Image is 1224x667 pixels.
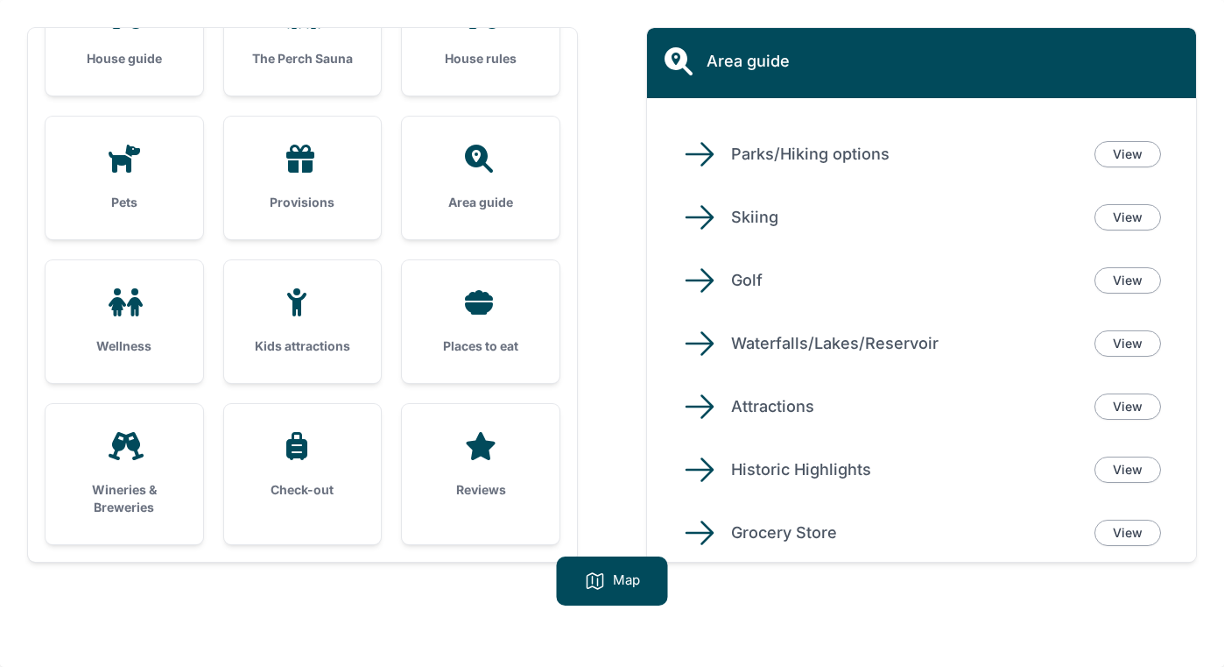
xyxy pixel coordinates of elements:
h3: Check-out [252,481,354,499]
p: Grocery Store [731,521,1080,545]
a: Reviews [402,404,559,527]
a: View [1094,520,1161,546]
h3: Area guide [430,194,531,211]
h3: Reviews [430,481,531,499]
a: Area guide [402,117,559,239]
p: Attractions [731,394,1080,419]
a: Kids attractions [224,260,382,383]
h3: House guide [74,50,175,67]
h3: Wellness [74,337,175,355]
a: Provisions [224,117,382,239]
p: Waterfalls/Lakes/Reservoir [731,331,1080,356]
h3: Wineries & Breweries [74,481,175,516]
h3: Places to eat [430,337,531,355]
a: Wineries & Breweries [46,404,203,544]
a: View [1094,394,1161,420]
a: View [1094,267,1161,294]
h3: Kids attractions [252,337,354,355]
h2: Area guide [707,49,790,74]
a: Wellness [46,260,203,383]
h3: The Perch Sauna [252,50,354,67]
a: Places to eat [402,260,559,383]
a: Pets [46,117,203,239]
a: View [1094,204,1161,231]
a: View [1094,330,1161,357]
a: View [1094,457,1161,483]
p: Skiing [731,205,1080,230]
p: Parks/Hiking options [731,142,1080,167]
h3: Provisions [252,194,354,211]
a: View [1094,141,1161,167]
h3: Pets [74,194,175,211]
p: Map [613,571,640,592]
p: Golf [731,268,1080,293]
p: Historic Highlights [731,458,1080,482]
h3: House rules [430,50,531,67]
a: Check-out [224,404,382,527]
